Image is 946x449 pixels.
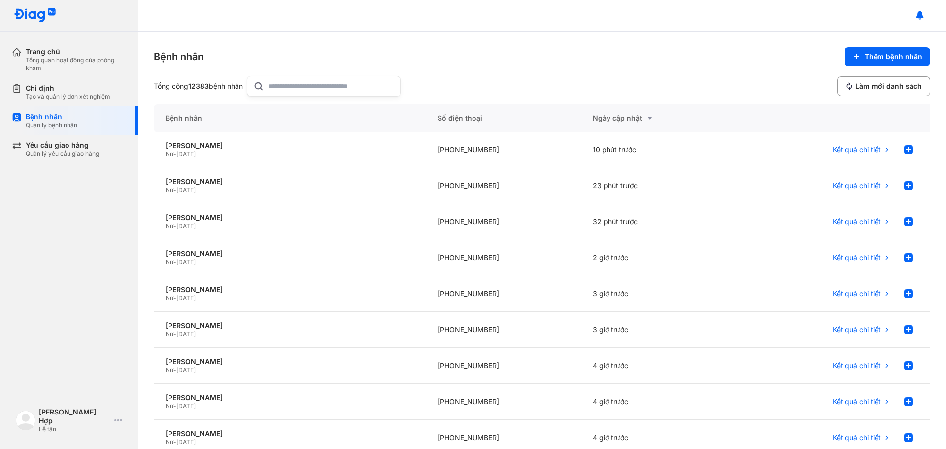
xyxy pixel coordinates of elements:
[166,294,173,302] span: Nữ
[833,325,881,334] span: Kết quả chi tiết
[855,82,922,91] span: Làm mới danh sách
[426,104,581,132] div: Số điện thoại
[173,366,176,374] span: -
[833,433,881,442] span: Kết quả chi tiết
[166,141,414,150] div: [PERSON_NAME]
[166,393,414,402] div: [PERSON_NAME]
[581,204,736,240] div: 32 phút trước
[581,240,736,276] div: 2 giờ trước
[26,93,110,101] div: Tạo và quản lý đơn xét nghiệm
[166,366,173,374] span: Nữ
[173,186,176,194] span: -
[581,132,736,168] div: 10 phút trước
[154,50,203,64] div: Bệnh nhân
[173,294,176,302] span: -
[26,121,77,129] div: Quản lý bệnh nhân
[833,397,881,406] span: Kết quả chi tiết
[176,330,196,338] span: [DATE]
[26,56,126,72] div: Tổng quan hoạt động của phòng khám
[426,312,581,348] div: [PHONE_NUMBER]
[26,84,110,93] div: Chỉ định
[176,150,196,158] span: [DATE]
[833,217,881,226] span: Kết quả chi tiết
[26,141,99,150] div: Yêu cầu giao hàng
[154,82,243,91] div: Tổng cộng bệnh nhân
[173,330,176,338] span: -
[154,104,426,132] div: Bệnh nhân
[166,321,414,330] div: [PERSON_NAME]
[166,177,414,186] div: [PERSON_NAME]
[166,357,414,366] div: [PERSON_NAME]
[166,285,414,294] div: [PERSON_NAME]
[845,47,930,66] button: Thêm bệnh nhân
[865,52,922,61] span: Thêm bệnh nhân
[166,429,414,438] div: [PERSON_NAME]
[581,348,736,384] div: 4 giờ trước
[176,402,196,410] span: [DATE]
[166,258,173,266] span: Nữ
[26,47,126,56] div: Trang chủ
[176,438,196,446] span: [DATE]
[176,366,196,374] span: [DATE]
[173,222,176,230] span: -
[176,258,196,266] span: [DATE]
[581,276,736,312] div: 3 giờ trước
[166,222,173,230] span: Nữ
[837,76,930,96] button: Làm mới danh sách
[176,294,196,302] span: [DATE]
[833,253,881,262] span: Kết quả chi tiết
[426,384,581,420] div: [PHONE_NUMBER]
[173,258,176,266] span: -
[166,213,414,222] div: [PERSON_NAME]
[188,82,209,90] span: 12383
[833,361,881,370] span: Kết quả chi tiết
[833,289,881,298] span: Kết quả chi tiết
[581,168,736,204] div: 23 phút trước
[39,425,110,433] div: Lễ tân
[173,438,176,446] span: -
[16,411,35,430] img: logo
[833,145,881,154] span: Kết quả chi tiết
[26,112,77,121] div: Bệnh nhân
[166,402,173,410] span: Nữ
[166,150,173,158] span: Nữ
[426,204,581,240] div: [PHONE_NUMBER]
[166,249,414,258] div: [PERSON_NAME]
[581,312,736,348] div: 3 giờ trước
[593,112,724,124] div: Ngày cập nhật
[426,168,581,204] div: [PHONE_NUMBER]
[166,186,173,194] span: Nữ
[173,150,176,158] span: -
[426,240,581,276] div: [PHONE_NUMBER]
[26,150,99,158] div: Quản lý yêu cầu giao hàng
[14,8,56,23] img: logo
[166,330,173,338] span: Nữ
[426,276,581,312] div: [PHONE_NUMBER]
[426,348,581,384] div: [PHONE_NUMBER]
[581,384,736,420] div: 4 giờ trước
[166,438,173,446] span: Nữ
[833,181,881,190] span: Kết quả chi tiết
[176,186,196,194] span: [DATE]
[426,132,581,168] div: [PHONE_NUMBER]
[173,402,176,410] span: -
[39,408,110,425] div: [PERSON_NAME] Hợp
[176,222,196,230] span: [DATE]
